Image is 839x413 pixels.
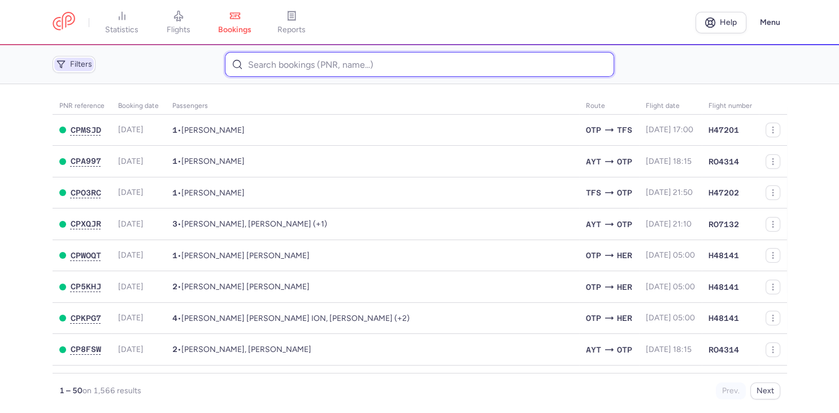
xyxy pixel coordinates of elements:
button: CPXQJR [71,219,101,229]
span: OTP [617,155,632,168]
strong: 1 – 50 [59,386,82,395]
span: statistics [105,25,138,35]
span: [DATE] [118,156,144,166]
span: [DATE] [118,188,144,197]
span: [DATE] 18:15 [646,156,692,166]
a: reports [263,10,320,35]
span: 2 [172,282,177,291]
span: Alexis George BUJOREANU [181,251,310,260]
span: RO4314 [708,156,739,167]
th: Flight number [702,98,759,115]
span: 1 [172,251,177,260]
span: Nelu Ionut MIHAITA, Andreia Daniela MIHAITA [181,282,310,292]
a: CitizenPlane red outlined logo [53,12,75,33]
span: • [172,251,310,260]
th: PNR reference [53,98,111,115]
button: Prev. [716,382,746,399]
span: OTP [586,312,601,324]
span: • [172,125,245,135]
button: Next [750,382,780,399]
button: CPKPG7 [71,314,101,323]
span: H48141 [708,312,739,324]
span: OTP [617,186,632,199]
button: Menu [753,12,787,33]
th: flight date [639,98,702,115]
span: TFS [586,186,601,199]
button: Filters [53,56,95,73]
span: [DATE] [118,313,144,323]
span: AYT [586,155,601,168]
span: • [172,282,310,292]
span: [DATE] 21:10 [646,219,692,229]
span: [DATE] 21:50 [646,188,693,197]
span: Snezhana Vladimirova MLADENOVA [181,188,245,198]
span: Sorinel MEMIS [181,125,245,135]
span: 1 [172,188,177,197]
span: HER [617,281,632,293]
button: CPWOQT [71,251,101,260]
span: [DATE] [118,282,144,292]
span: on 1,566 results [82,386,141,395]
span: [DATE] [118,125,144,134]
span: • [172,219,327,229]
span: CPXQJR [71,219,101,228]
th: Route [579,98,639,115]
a: statistics [94,10,150,35]
span: AYT [586,218,601,231]
a: Help [695,12,746,33]
span: OTP [617,218,632,231]
span: H48141 [708,250,739,261]
span: OTP [586,281,601,293]
button: CP5KHJ [71,282,101,292]
span: H48141 [708,281,739,293]
span: Mihai PRUNARU [181,156,245,166]
span: OTP [617,344,632,356]
span: HER [617,249,632,262]
span: HER [617,312,632,324]
span: RO7132 [708,219,739,230]
span: • [172,156,245,166]
a: flights [150,10,207,35]
span: [DATE] 17:00 [646,125,693,134]
span: reports [277,25,306,35]
th: Booking date [111,98,166,115]
span: RO4314 [708,344,739,355]
span: CPO3RC [71,188,101,197]
span: 1 [172,156,177,166]
span: [DATE] [118,345,144,354]
span: [DATE] 05:00 [646,282,695,292]
span: OTP [586,249,601,262]
span: 4 [172,314,177,323]
button: CPO3RC [71,188,101,198]
th: Passengers [166,98,579,115]
span: CPMSJD [71,125,101,134]
span: [DATE] 05:00 [646,250,695,260]
span: TFS [617,124,632,136]
span: Alexandra Elena ION, Dragos Stefan ION, Petru Alexandru ION, Tudor Gabriel ION [181,314,410,323]
span: [DATE] [118,250,144,260]
span: [DATE] 18:15 [646,345,692,354]
input: Search bookings (PNR, name...) [225,52,614,77]
span: • [172,314,410,323]
span: 2 [172,345,177,354]
button: CPA997 [71,156,101,166]
span: Florian VELICU, Madalina CHIRU [181,345,311,354]
span: AYT [586,344,601,356]
span: Help [720,18,737,27]
span: 1 [172,125,177,134]
span: [DATE] [118,219,144,229]
span: • [172,345,311,354]
span: Filters [70,60,92,69]
span: 3 [172,219,177,228]
button: CPMSJD [71,125,101,135]
span: • [172,188,245,198]
span: bookings [218,25,251,35]
button: CP8FSW [71,345,101,354]
span: Valentyna HRYBOVA, Vladyslav DEREVIANKO, Anastasiia DEREVIANKO [181,219,327,229]
span: flights [167,25,190,35]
